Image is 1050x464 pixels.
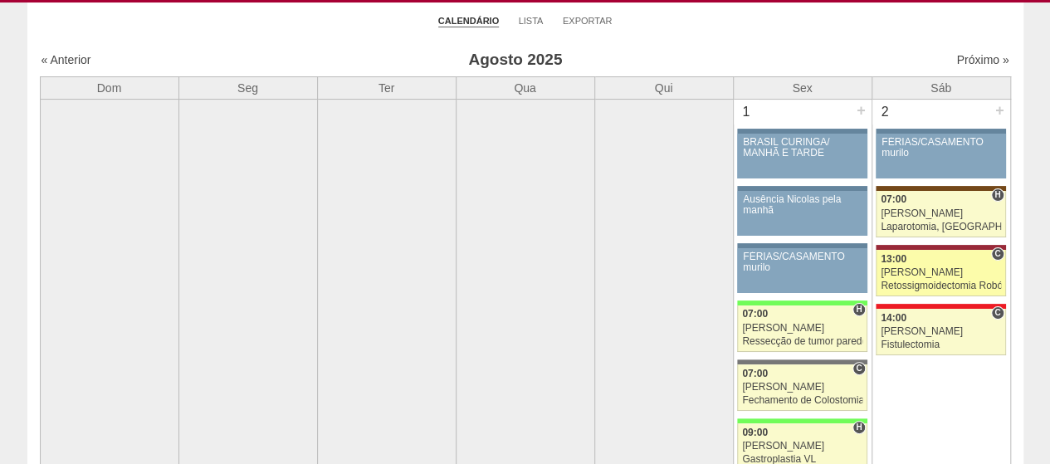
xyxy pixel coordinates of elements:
[852,421,865,434] span: Hospital
[876,186,1005,191] div: Key: Santa Joana
[991,306,1004,320] span: Consultório
[178,76,317,99] th: Seg
[737,359,867,364] div: Key: Santa Catarina
[882,137,1000,159] div: FÉRIAS/CASAMENTO murilo
[876,191,1005,237] a: H 07:00 [PERSON_NAME] Laparotomia, [GEOGRAPHIC_DATA], Drenagem, Bridas
[42,53,91,66] a: « Anterior
[854,100,868,121] div: +
[743,252,862,273] div: FÉRIAS/CASAMENTO murilo
[594,76,733,99] th: Qui
[737,418,867,423] div: Key: Brasil
[991,188,1004,202] span: Hospital
[852,362,865,375] span: Consultório
[876,134,1005,178] a: FÉRIAS/CASAMENTO murilo
[742,395,862,406] div: Fechamento de Colostomia ou Enterostomia
[273,48,757,72] h3: Agosto 2025
[737,129,867,134] div: Key: Aviso
[734,100,759,125] div: 1
[881,222,1001,232] div: Laparotomia, [GEOGRAPHIC_DATA], Drenagem, Bridas
[737,191,867,236] a: Ausência Nicolas pela manhã
[742,308,768,320] span: 07:00
[991,247,1004,261] span: Consultório
[742,323,862,334] div: [PERSON_NAME]
[737,300,867,305] div: Key: Brasil
[519,15,544,27] a: Lista
[852,303,865,316] span: Hospital
[563,15,613,27] a: Exportar
[743,194,862,216] div: Ausência Nicolas pela manhã
[881,193,906,205] span: 07:00
[737,243,867,248] div: Key: Aviso
[40,76,178,99] th: Dom
[733,76,872,99] th: Sex
[881,253,906,265] span: 13:00
[742,427,768,438] span: 09:00
[993,100,1007,121] div: +
[743,137,862,159] div: BRASIL CURINGA/ MANHÃ E TARDE
[872,76,1010,99] th: Sáb
[881,267,1001,278] div: [PERSON_NAME]
[742,441,862,452] div: [PERSON_NAME]
[456,76,594,99] th: Qua
[881,208,1001,219] div: [PERSON_NAME]
[742,336,862,347] div: Ressecção de tumor parede abdominal pélvica
[881,281,1001,291] div: Retossigmoidectomia Robótica
[317,76,456,99] th: Ter
[737,364,867,411] a: C 07:00 [PERSON_NAME] Fechamento de Colostomia ou Enterostomia
[876,250,1005,296] a: C 13:00 [PERSON_NAME] Retossigmoidectomia Robótica
[737,305,867,352] a: H 07:00 [PERSON_NAME] Ressecção de tumor parede abdominal pélvica
[876,245,1005,250] div: Key: Sírio Libanês
[956,53,1008,66] a: Próximo »
[737,134,867,178] a: BRASIL CURINGA/ MANHÃ E TARDE
[876,309,1005,355] a: C 14:00 [PERSON_NAME] Fistulectomia
[737,186,867,191] div: Key: Aviso
[876,304,1005,309] div: Key: Assunção
[872,100,898,125] div: 2
[737,248,867,293] a: FÉRIAS/CASAMENTO murilo
[742,368,768,379] span: 07:00
[438,15,499,27] a: Calendário
[876,129,1005,134] div: Key: Aviso
[881,339,1001,350] div: Fistulectomia
[881,312,906,324] span: 14:00
[881,326,1001,337] div: [PERSON_NAME]
[742,382,862,393] div: [PERSON_NAME]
